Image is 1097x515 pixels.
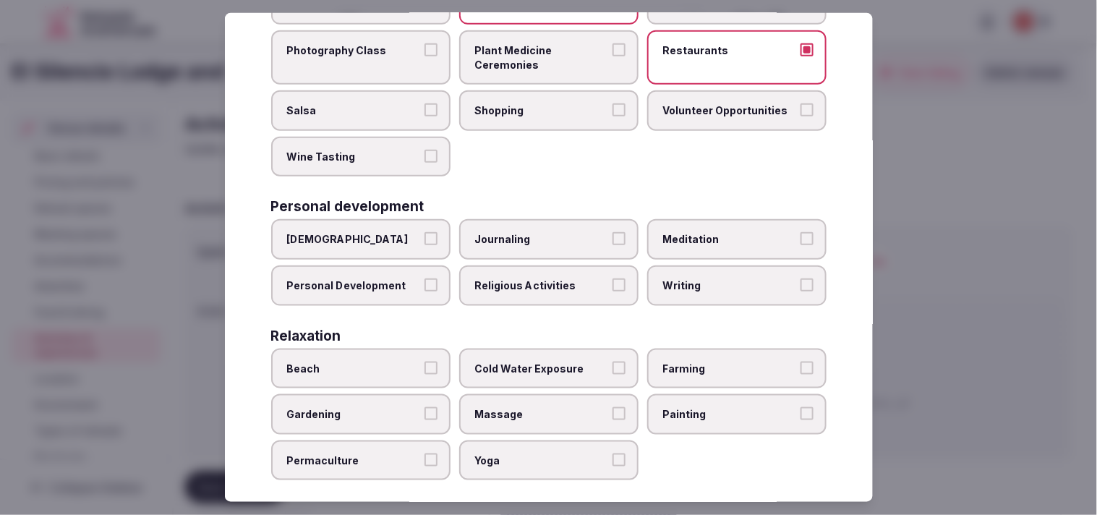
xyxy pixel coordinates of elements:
span: Volunteer Opportunities [663,103,796,118]
button: Religious Activities [612,278,626,291]
span: Restaurants [663,43,796,58]
span: Wine Tasting [287,150,420,164]
h3: Relaxation [271,328,341,342]
button: Salsa [424,103,437,116]
span: Photography Class [287,43,420,58]
button: Plant Medicine Ceremonies [612,43,626,56]
span: Beach [287,361,420,375]
span: Massage [475,407,608,422]
button: Restaurants [801,43,814,56]
span: Religious Activities [475,278,608,293]
button: Wine Tasting [424,150,437,163]
button: Permaculture [424,454,437,467]
span: Painting [663,407,796,422]
button: Beach [424,361,437,374]
span: Cold Water Exposure [475,361,608,375]
span: Personal Development [287,278,420,293]
span: Gardening [287,407,420,422]
span: Farming [663,361,796,375]
span: Yoga [475,454,608,468]
span: Permaculture [287,454,420,468]
button: Shopping [612,103,626,116]
button: Painting [801,407,814,420]
button: Photography Class [424,43,437,56]
span: Salsa [287,103,420,118]
button: [DEMOGRAPHIC_DATA] [424,232,437,245]
button: Personal Development [424,278,437,291]
span: Plant Medicine Ceremonies [475,43,608,72]
button: Yoga [612,454,626,467]
button: Meditation [801,232,814,245]
button: Writing [801,278,814,291]
button: Massage [612,407,626,420]
button: Cold Water Exposure [612,361,626,374]
span: Meditation [663,232,796,247]
button: Gardening [424,407,437,420]
h3: Personal development [271,200,424,213]
span: [DEMOGRAPHIC_DATA] [287,232,420,247]
span: Journaling [475,232,608,247]
button: Journaling [612,232,626,245]
button: Volunteer Opportunities [801,103,814,116]
span: Writing [663,278,796,293]
button: Farming [801,361,814,374]
span: Shopping [475,103,608,118]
